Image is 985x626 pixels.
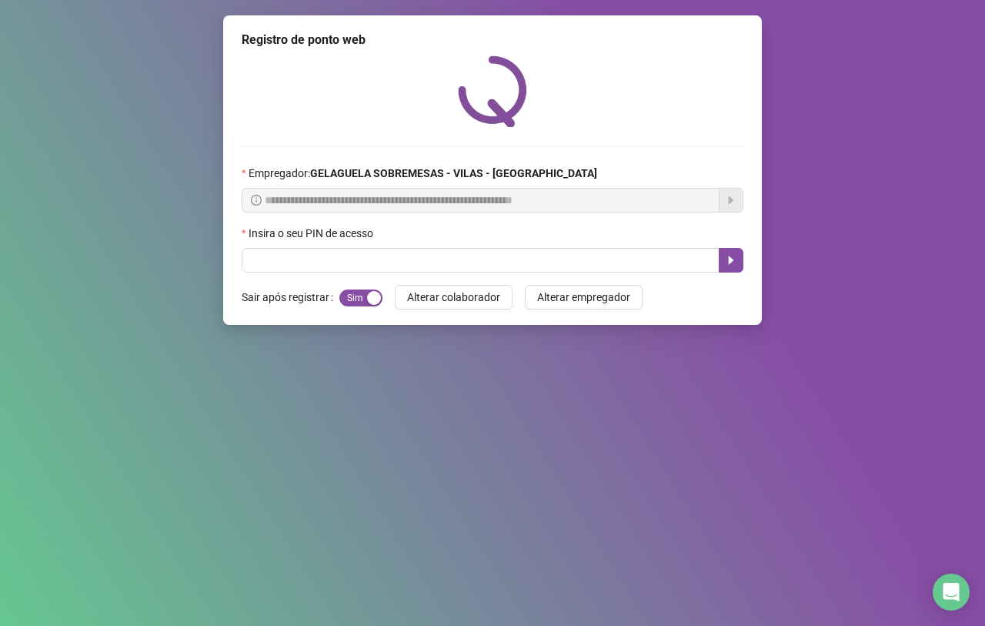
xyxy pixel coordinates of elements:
[458,55,527,127] img: QRPoint
[933,574,970,611] div: Open Intercom Messenger
[407,289,500,306] span: Alterar colaborador
[242,225,383,242] label: Insira o seu PIN de acesso
[725,254,737,266] span: caret-right
[251,195,262,206] span: info-circle
[249,165,597,182] span: Empregador :
[525,285,643,310] button: Alterar empregador
[242,31,743,49] div: Registro de ponto web
[395,285,513,310] button: Alterar colaborador
[310,167,597,179] strong: GELAGUELA SOBREMESAS - VILAS - [GEOGRAPHIC_DATA]
[537,289,630,306] span: Alterar empregador
[242,285,339,310] label: Sair após registrar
